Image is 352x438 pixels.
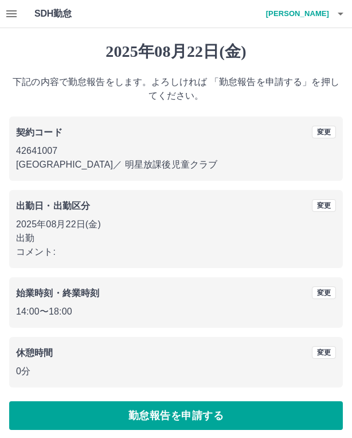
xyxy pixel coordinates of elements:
[16,231,336,245] p: 出勤
[312,346,336,359] button: 変更
[312,199,336,212] button: 変更
[16,365,336,378] p: 0分
[9,42,343,61] h1: 2025年08月22日(金)
[16,201,90,211] b: 出勤日・出勤区分
[16,288,99,298] b: 始業時刻・終業時刻
[16,245,336,259] p: コメント:
[16,144,336,158] p: 42641007
[16,218,336,231] p: 2025年08月22日(金)
[16,348,53,358] b: 休憩時間
[312,286,336,299] button: 変更
[9,401,343,430] button: 勤怠報告を申請する
[9,75,343,103] p: 下記の内容で勤怠報告をします。よろしければ 「勤怠報告を申請する」を押してください。
[16,127,62,137] b: 契約コード
[16,305,336,319] p: 14:00 〜 18:00
[312,126,336,138] button: 変更
[16,158,336,172] p: [GEOGRAPHIC_DATA] ／ 明星放課後児童クラブ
